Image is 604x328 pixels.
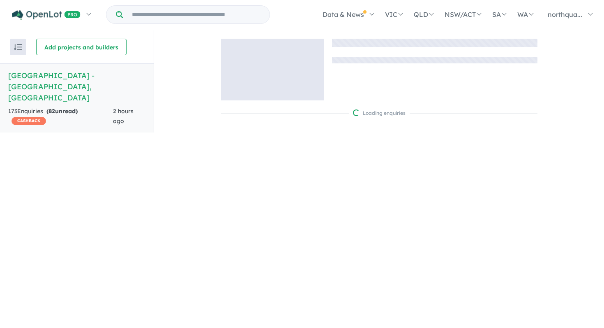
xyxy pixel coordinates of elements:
[8,107,113,126] div: 173 Enquir ies
[36,39,127,55] button: Add projects and builders
[548,10,582,19] span: northqua...
[48,107,55,115] span: 82
[12,10,81,20] img: Openlot PRO Logo White
[12,117,46,125] span: CASHBACK
[14,44,22,50] img: sort.svg
[8,70,145,103] h5: [GEOGRAPHIC_DATA] - [GEOGRAPHIC_DATA] , [GEOGRAPHIC_DATA]
[46,107,78,115] strong: ( unread)
[353,109,406,117] div: Loading enquiries
[113,107,134,125] span: 2 hours ago
[124,6,268,23] input: Try estate name, suburb, builder or developer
